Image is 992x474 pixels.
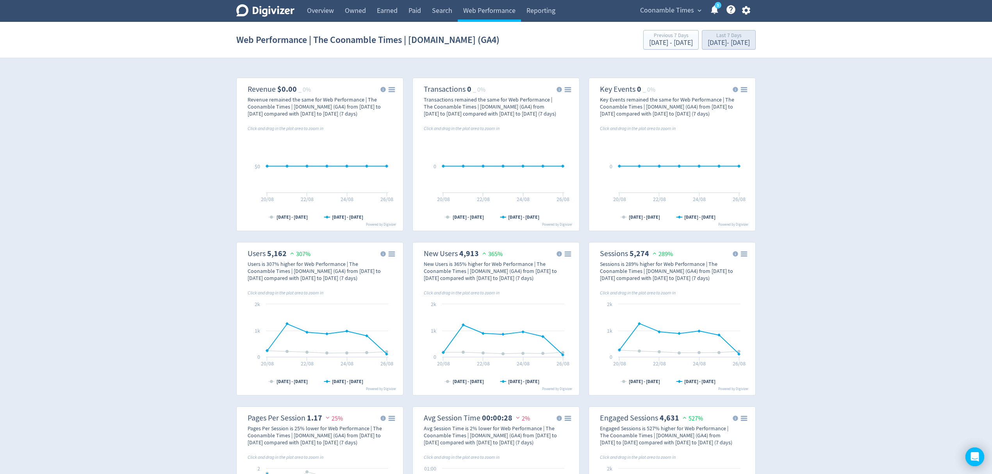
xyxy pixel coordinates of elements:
[684,378,715,385] text: [DATE] - [DATE]
[380,196,393,203] text: 26/08
[248,84,276,94] dt: Revenue
[255,301,260,308] text: 2k
[600,425,735,446] div: Engaged Sessions is 527% higher for Web Performance | The Coonamble Times | [DOMAIN_NAME] (GA4) f...
[592,246,752,392] svg: Sessions 5,274 289%
[649,39,693,46] div: [DATE] - [DATE]
[307,413,322,423] strong: 1.17
[416,81,576,228] svg: Transactions 0 _ 0%
[613,196,626,203] text: 20/08
[416,246,576,392] svg: New Users 4,913 365%
[514,415,522,421] img: negative-performance.svg
[332,214,363,220] text: [DATE] - [DATE]
[733,360,746,367] text: 26/08
[651,250,673,258] span: 289%
[651,250,658,256] img: positive-performance.svg
[424,413,480,423] dt: Avg Session Time
[480,250,488,256] img: positive-performance.svg
[301,196,314,203] text: 22/08
[718,222,749,227] text: Powered by Digivizer
[240,246,400,392] svg: Users 5,162 307%
[600,290,676,296] i: Click and drag in the plot area to zoom in
[324,415,332,421] img: negative-performance.svg
[277,378,308,385] text: [DATE] - [DATE]
[240,81,400,228] svg: Revenue $0.00 _ 0%
[477,196,490,203] text: 22/08
[366,222,396,227] text: Powered by Digivizer
[733,196,746,203] text: 26/08
[431,301,436,308] text: 2k
[600,260,735,282] div: Sessions is 289% higher for Web Performance | The Coonamble Times | [DOMAIN_NAME] (GA4) from [DAT...
[424,425,559,446] div: Avg Session Time is 2% lower for Web Performance | The Coonamble Times | [DOMAIN_NAME] (GA4) from...
[277,214,308,220] text: [DATE] - [DATE]
[453,214,484,220] text: [DATE] - [DATE]
[660,413,679,423] strong: 4,631
[965,447,984,466] div: Open Intercom Messenger
[708,39,750,46] div: [DATE] - [DATE]
[248,260,383,282] div: Users is 307% higher for Web Performance | The Coonamble Times | [DOMAIN_NAME] (GA4) from [DATE] ...
[437,196,450,203] text: 20/08
[629,378,660,385] text: [DATE] - [DATE]
[380,360,393,367] text: 26/08
[600,454,676,460] i: Click and drag in the plot area to zoom in
[255,327,260,334] text: 1k
[637,4,703,17] button: Coonamble Times
[424,125,500,132] i: Click and drag in the plot area to zoom in
[236,27,500,52] h1: Web Performance | The Coonamble Times | [DOMAIN_NAME] (GA4)
[702,30,756,50] button: Last 7 Days[DATE]- [DATE]
[288,250,296,256] img: positive-performance.svg
[434,353,436,360] text: 0
[366,387,396,391] text: Powered by Digivizer
[424,260,559,282] div: New Users is 365% higher for Web Performance | The Coonamble Times | [DOMAIN_NAME] (GA4) from [DA...
[542,222,573,227] text: Powered by Digivizer
[248,290,323,296] i: Click and drag in the plot area to zoom in
[718,387,749,391] text: Powered by Digivizer
[257,465,260,472] text: 2
[708,33,750,39] div: Last 7 Days
[640,4,694,17] span: Coonamble Times
[643,86,655,94] span: _ 0%
[643,30,699,50] button: Previous 7 Days[DATE] - [DATE]
[424,249,458,258] dt: New Users
[332,378,363,385] text: [DATE] - [DATE]
[600,413,658,423] dt: Engaged Sessions
[610,353,612,360] text: 0
[508,378,539,385] text: [DATE] - [DATE]
[592,81,752,228] svg: Key Events 0 _ 0%
[341,196,353,203] text: 24/08
[600,249,628,258] dt: Sessions
[437,360,450,367] text: 20/08
[298,86,311,94] span: _ 0%
[693,360,706,367] text: 24/08
[600,125,676,132] i: Click and drag in the plot area to zoom in
[649,33,693,39] div: Previous 7 Days
[261,360,274,367] text: 20/08
[613,360,626,367] text: 20/08
[717,3,719,8] text: 5
[324,415,343,422] span: 25%
[653,360,666,367] text: 22/08
[453,378,484,385] text: [DATE] - [DATE]
[630,248,649,259] strong: 5,274
[267,248,287,259] strong: 5,162
[637,84,641,94] strong: 0
[693,196,706,203] text: 24/08
[653,196,666,203] text: 22/08
[514,415,530,422] span: 2%
[288,250,310,258] span: 307%
[600,84,635,94] dt: Key Events
[248,96,383,117] div: Revenue remained the same for Web Performance | The Coonamble Times | [DOMAIN_NAME] (GA4) from [D...
[434,163,436,170] text: 0
[255,163,260,170] text: $0
[467,84,471,94] strong: 0
[248,454,323,460] i: Click and drag in the plot area to zoom in
[459,248,479,259] strong: 4,913
[607,301,612,308] text: 2k
[607,465,612,472] text: 2k
[424,84,466,94] dt: Transactions
[473,86,485,94] span: _ 0%
[517,360,530,367] text: 24/08
[600,96,735,117] div: Key Events remained the same for Web Performance | The Coonamble Times | [DOMAIN_NAME] (GA4) from...
[341,360,353,367] text: 24/08
[248,249,266,258] dt: Users
[424,454,500,460] i: Click and drag in the plot area to zoom in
